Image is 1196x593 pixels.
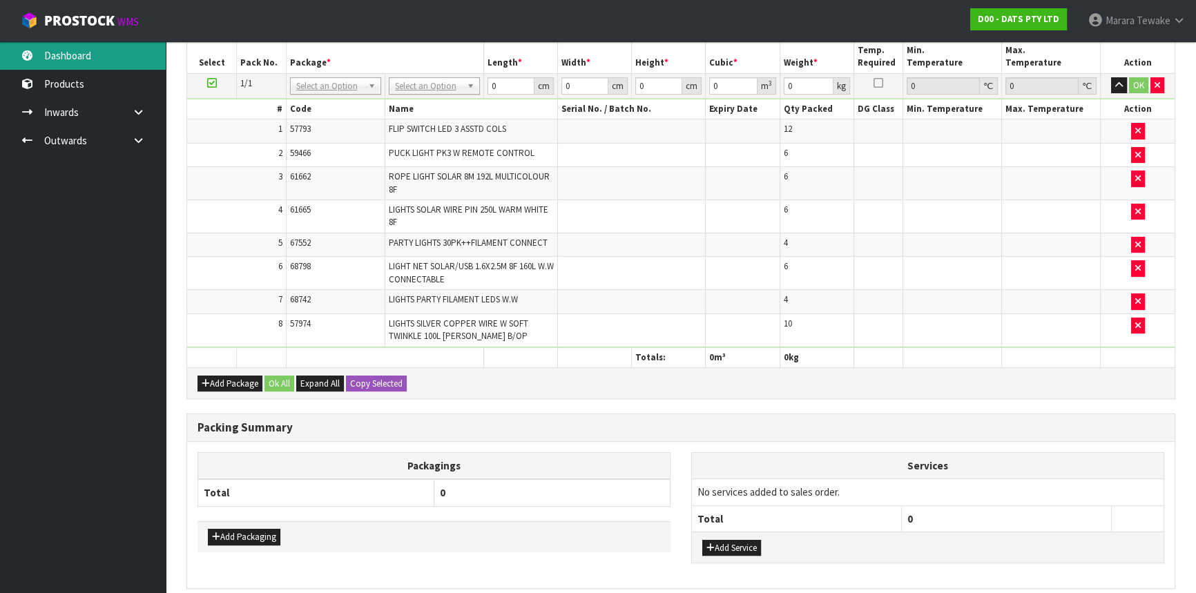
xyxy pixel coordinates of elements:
button: OK [1129,77,1148,94]
button: Expand All [296,376,344,392]
span: 6 [784,260,788,272]
th: Action [1101,99,1175,119]
th: Total [692,505,902,532]
span: 1/1 [240,77,252,89]
div: ℃ [1079,77,1097,95]
span: 6 [278,260,282,272]
th: Height [632,41,706,73]
div: cm [608,77,628,95]
th: Services [692,453,1164,479]
th: DG Class [853,99,903,119]
th: Name [385,99,557,119]
span: 0 [907,512,913,525]
sup: 3 [769,79,772,88]
span: 4 [278,204,282,215]
th: Expiry Date [706,99,780,119]
span: 67552 [290,237,311,249]
span: ProStock [44,12,115,30]
th: Max. Temperature [1002,99,1101,119]
span: PARTY LIGHTS 30PK++FILAMENT CONNECT [389,237,548,249]
span: Marara [1106,14,1135,27]
th: # [187,99,286,119]
div: cm [534,77,554,95]
strong: D00 - DATS PTY LTD [978,13,1059,25]
span: 68742 [290,293,311,305]
span: 6 [784,171,788,182]
th: Packagings [198,452,671,479]
span: 8 [278,318,282,329]
th: Length [483,41,557,73]
button: Add Package [197,376,262,392]
span: 3 [278,171,282,182]
th: Totals: [632,347,706,367]
button: Add Packaging [208,529,280,545]
span: FLIP SWITCH LED 3 ASSTD COLS [389,123,506,135]
small: WMS [117,15,139,28]
span: Select an Option [395,78,461,95]
span: LIGHTS SILVER COPPER WIRE W SOFT TWINKLE 100L [PERSON_NAME] B/OP [389,318,528,342]
a: D00 - DATS PTY LTD [970,8,1067,30]
th: kg [780,347,853,367]
span: 10 [784,318,792,329]
span: 4 [784,293,788,305]
span: 6 [784,147,788,159]
span: 12 [784,123,792,135]
th: Min. Temperature [903,99,1002,119]
div: kg [833,77,850,95]
span: 59466 [290,147,311,159]
th: Weight [780,41,853,73]
th: Package [286,41,483,73]
span: PUCK LIGHT PK3 W REMOTE CONTROL [389,147,534,159]
span: LIGHTS SOLAR WIRE PIN 250L WARM WHITE 8F [389,204,548,228]
span: 57793 [290,123,311,135]
span: Tewake [1137,14,1170,27]
th: Total [198,479,434,506]
th: Code [286,99,385,119]
span: ROPE LIGHT SOLAR 8M 192L MULTICOLOUR 8F [389,171,550,195]
td: No services added to sales order. [692,479,1164,505]
span: 61665 [290,204,311,215]
div: m [758,77,776,95]
th: Qty Packed [780,99,853,119]
span: 6 [784,204,788,215]
span: 5 [278,237,282,249]
div: cm [682,77,702,95]
div: ℃ [980,77,998,95]
th: Pack No. [237,41,287,73]
span: 7 [278,293,282,305]
span: 0 [709,351,714,363]
button: Copy Selected [346,376,407,392]
span: 1 [278,123,282,135]
button: Ok All [264,376,294,392]
span: 0 [784,351,789,363]
th: m³ [706,347,780,367]
th: Serial No. / Batch No. [557,99,706,119]
span: 57974 [290,318,311,329]
th: Action [1101,41,1175,73]
th: Min. Temperature [903,41,1002,73]
span: 4 [784,237,788,249]
span: LIGHTS PARTY FILAMENT LEDS W.W [389,293,518,305]
span: Expand All [300,378,340,389]
span: 2 [278,147,282,159]
span: 68798 [290,260,311,272]
th: Cubic [706,41,780,73]
th: Temp. Required [853,41,903,73]
span: LIGHT NET SOLAR/USB 1.6X2.5M 8F 160L W.W CONNECTABLE [389,260,554,284]
th: Select [187,41,237,73]
th: Width [557,41,631,73]
span: Select an Option [296,78,363,95]
img: cube-alt.png [21,12,38,29]
h3: Packing Summary [197,421,1164,434]
span: 61662 [290,171,311,182]
th: Max. Temperature [1002,41,1101,73]
button: Add Service [702,540,761,556]
span: 0 [440,486,445,499]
